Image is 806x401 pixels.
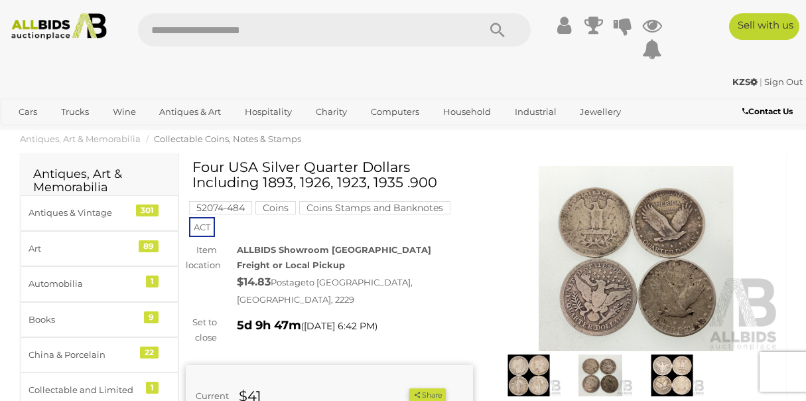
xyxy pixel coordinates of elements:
a: Collectable Coins, Notes & Stamps [154,133,301,144]
a: Trucks [52,101,98,123]
div: Set to close [176,315,227,346]
a: Office [10,123,52,145]
mark: Coins [255,201,296,214]
a: Jewellery [571,101,630,123]
a: Books 9 [20,302,178,337]
a: KZS [732,76,760,87]
span: ( ) [301,321,377,331]
a: Wine [104,101,145,123]
div: 1 [146,276,159,287]
a: Hospitality [236,101,301,123]
a: Computers [362,101,428,123]
strong: Freight or Local Pickup [237,260,345,270]
span: to [GEOGRAPHIC_DATA], [GEOGRAPHIC_DATA], 2229 [237,277,413,305]
div: Item location [176,242,227,274]
div: Art [29,241,138,256]
span: | [760,76,762,87]
strong: KZS [732,76,758,87]
a: Sign Out [764,76,803,87]
a: Art 89 [20,231,178,266]
a: Coins [255,202,296,213]
div: 22 [140,347,159,359]
div: Postage [237,273,472,307]
span: [DATE] 6:42 PM [304,320,375,332]
a: Household [435,101,500,123]
a: Contact Us [742,104,796,119]
img: Allbids.com.au [6,13,112,40]
img: Four USA Silver Quarter Dollars Including 1893, 1926, 1923, 1935 .900 [568,355,633,396]
a: China & Porcelain 22 [20,337,178,372]
img: Four USA Silver Quarter Dollars Including 1893, 1926, 1923, 1935 .900 [493,166,780,351]
div: Books [29,312,138,327]
a: Sell with us [729,13,800,40]
div: 9 [144,311,159,323]
mark: Coins Stamps and Banknotes [299,201,450,214]
img: Four USA Silver Quarter Dollars Including 1893, 1926, 1923, 1935 .900 [496,355,561,396]
mark: 52074-484 [189,201,252,214]
div: 301 [136,204,159,216]
a: Charity [307,101,356,123]
div: Antiques & Vintage [29,205,138,220]
span: ACT [189,217,215,237]
div: 89 [139,240,159,252]
strong: 5d 9h 47m [237,318,301,333]
h2: Antiques, Art & Memorabilia [33,168,165,195]
div: China & Porcelain [29,347,138,362]
b: Contact Us [742,106,793,116]
img: Four USA Silver Quarter Dollars Including 1893, 1926, 1923, 1935 .900 [639,355,705,396]
a: Industrial [506,101,565,123]
a: Antiques & Art [151,101,230,123]
strong: $14.83 [237,276,271,288]
a: Antiques, Art & Memorabilia [20,133,141,144]
a: Automobilia 1 [20,266,178,301]
a: Cars [10,101,46,123]
h1: Four USA Silver Quarter Dollars Including 1893, 1926, 1923, 1935 .900 [192,159,470,190]
a: Sports [59,123,103,145]
a: Coins Stamps and Banknotes [299,202,450,213]
button: Search [464,13,531,46]
div: 1 [146,382,159,394]
a: [GEOGRAPHIC_DATA] [110,123,222,145]
a: 52074-484 [189,202,252,213]
a: Antiques & Vintage 301 [20,195,178,230]
div: Automobilia [29,276,138,291]
strong: ALLBIDS Showroom [GEOGRAPHIC_DATA] [237,244,431,255]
